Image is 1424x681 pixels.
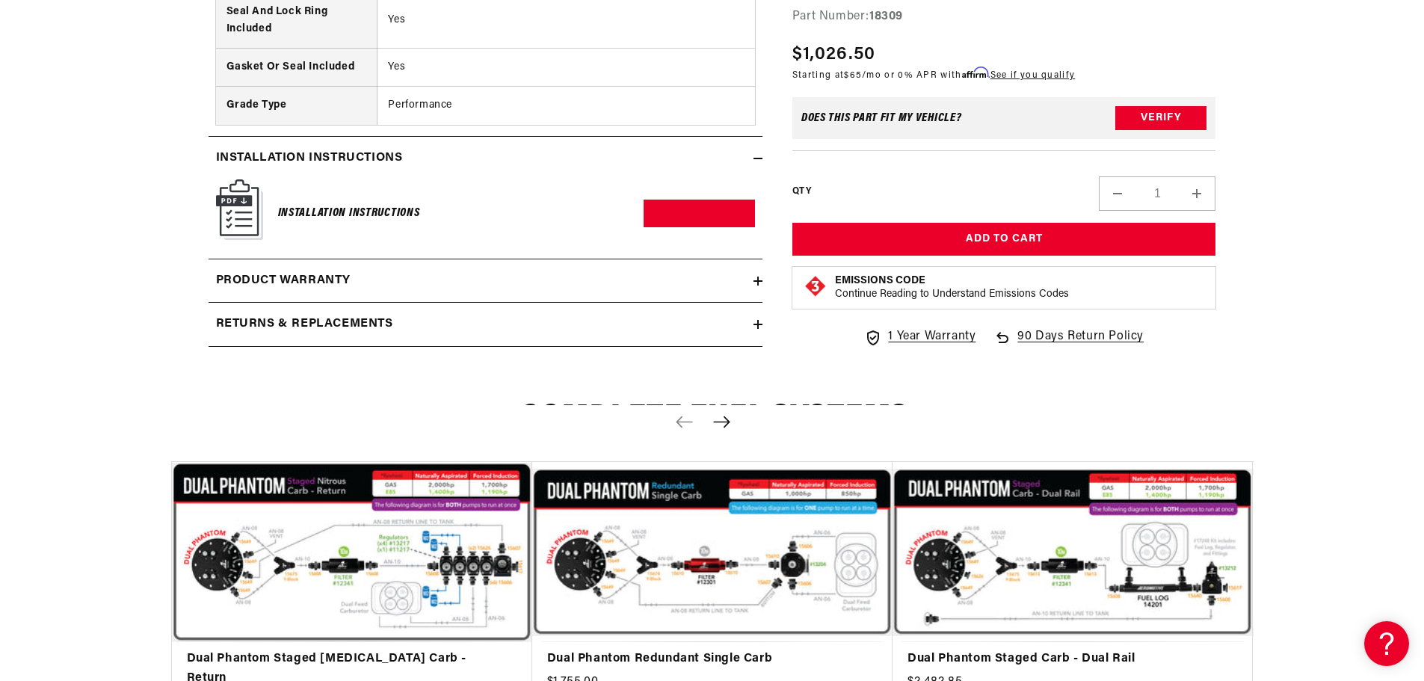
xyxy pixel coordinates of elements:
[792,185,811,198] label: QTY
[792,7,1216,27] div: Part Number:
[377,87,755,125] td: Performance
[216,87,377,125] th: Grade Type
[209,259,762,303] summary: Product warranty
[835,275,925,286] strong: Emissions Code
[278,203,420,224] h6: Installation Instructions
[209,137,762,180] summary: Installation Instructions
[835,288,1069,301] p: Continue Reading to Understand Emissions Codes
[668,405,701,438] button: Previous slide
[801,112,962,124] div: Does This part fit My vehicle?
[792,68,1075,82] p: Starting at /mo or 0% APR with .
[1115,106,1206,130] button: Verify
[844,71,862,80] span: $65
[1017,327,1144,362] span: 90 Days Return Policy
[547,650,863,669] a: Dual Phantom Redundant Single Carb
[216,149,403,168] h2: Installation Instructions
[171,404,1254,439] h2: Complete Fuel Systems
[864,327,975,347] a: 1 Year Warranty
[216,315,393,334] h2: Returns & replacements
[990,71,1075,80] a: See if you qualify - Learn more about Affirm Financing (opens in modal)
[835,274,1069,301] button: Emissions CodeContinue Reading to Understand Emissions Codes
[216,48,377,86] th: Gasket Or Seal Included
[962,67,988,78] span: Affirm
[209,303,762,346] summary: Returns & replacements
[792,223,1216,256] button: Add to Cart
[804,274,827,298] img: Emissions code
[216,179,263,240] img: Instruction Manual
[377,48,755,86] td: Yes
[993,327,1144,362] a: 90 Days Return Policy
[792,41,876,68] span: $1,026.50
[644,200,755,227] a: Download PDF
[907,650,1223,669] a: Dual Phantom Staged Carb - Dual Rail
[706,405,739,438] button: Next slide
[216,271,351,291] h2: Product warranty
[888,327,975,347] span: 1 Year Warranty
[869,10,903,22] strong: 18309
